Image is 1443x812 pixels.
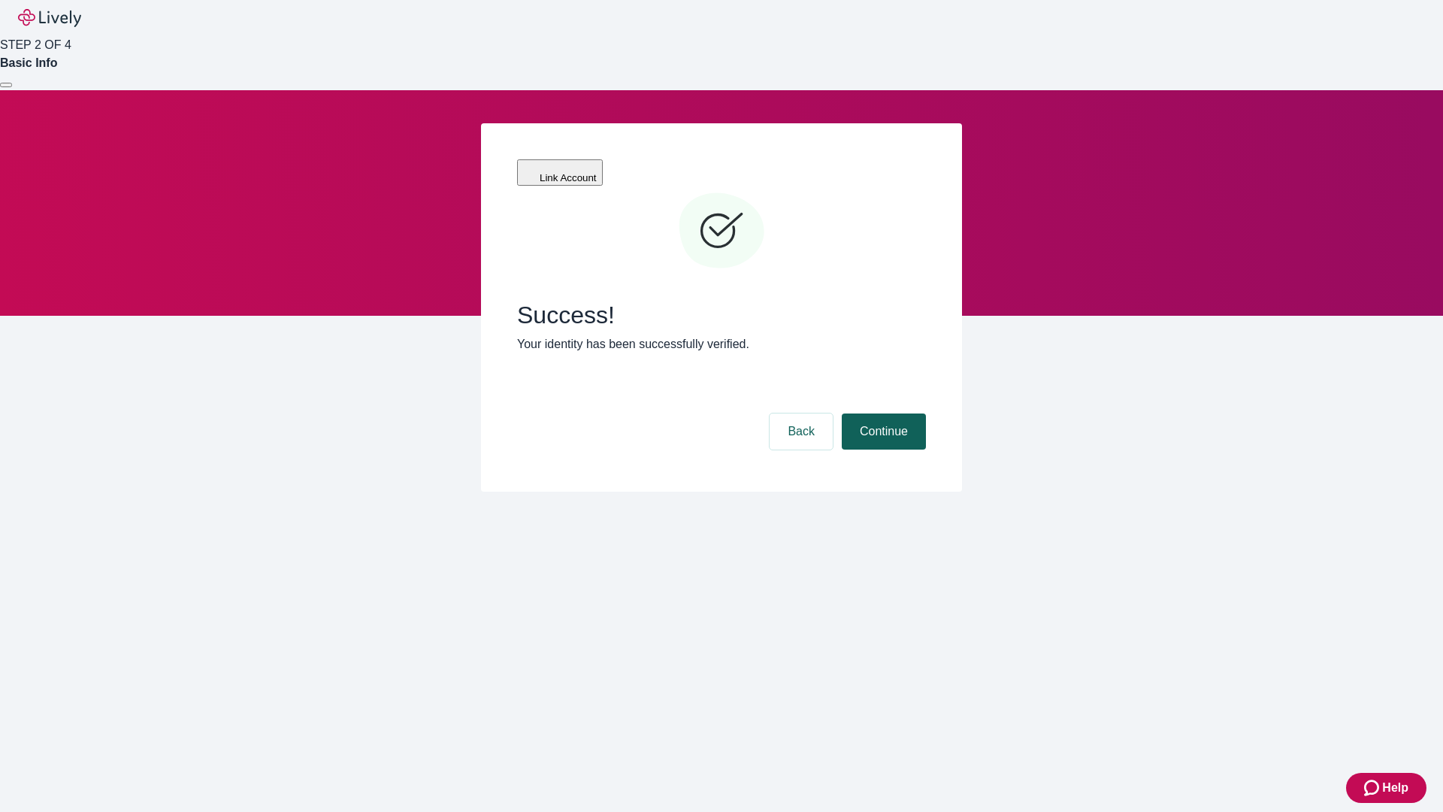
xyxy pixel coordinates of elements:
button: Continue [842,414,926,450]
img: Lively [18,9,81,27]
button: Back [770,414,833,450]
p: Your identity has been successfully verified. [517,335,926,353]
span: Success! [517,301,926,329]
button: Link Account [517,159,603,186]
svg: Checkmark icon [676,186,767,277]
span: Help [1382,779,1408,797]
button: Zendesk support iconHelp [1346,773,1426,803]
svg: Zendesk support icon [1364,779,1382,797]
